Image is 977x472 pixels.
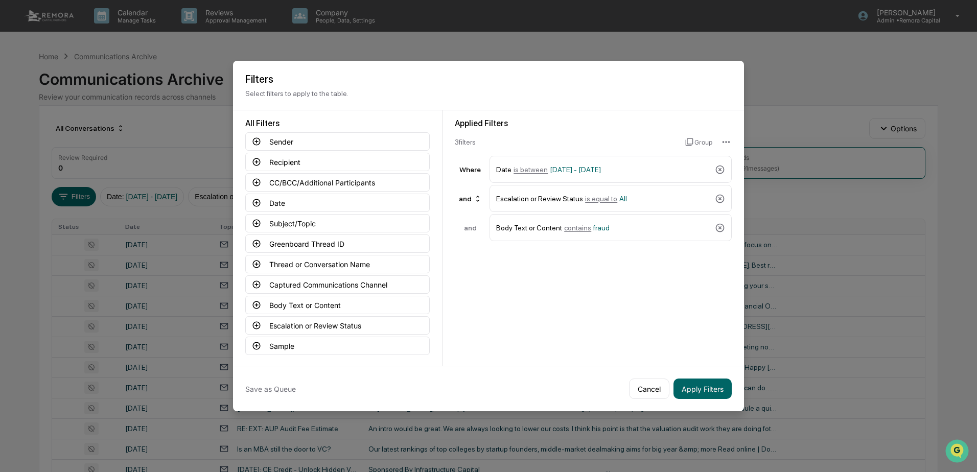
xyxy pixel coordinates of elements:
[20,148,64,158] span: Data Lookup
[245,214,430,232] button: Subject/Topic
[944,438,972,466] iframe: Open customer support
[550,166,601,174] span: [DATE] - [DATE]
[245,234,430,253] button: Greenboard Thread ID
[174,81,186,93] button: Start new chat
[245,73,732,85] h2: Filters
[455,166,485,174] div: Where
[496,190,711,207] div: Escalation or Review Status
[593,224,610,232] span: fraud
[455,224,485,232] div: and
[10,130,18,138] div: 🖐️
[685,134,712,150] button: Group
[245,255,430,273] button: Thread or Conversation Name
[245,173,430,192] button: CC/BCC/Additional Participants
[72,173,124,181] a: Powered byPylon
[245,275,430,294] button: Captured Communications Channel
[496,160,711,178] div: Date
[35,88,129,97] div: We're available if you need us!
[619,195,627,203] span: All
[102,173,124,181] span: Pylon
[84,129,127,139] span: Attestations
[10,21,186,38] p: How can we help?
[245,89,732,98] p: Select filters to apply to the table.
[514,166,548,174] span: is between
[74,130,82,138] div: 🗄️
[455,191,486,207] div: and
[35,78,168,88] div: Start new chat
[245,316,430,335] button: Escalation or Review Status
[245,194,430,212] button: Date
[673,379,732,399] button: Apply Filters
[245,153,430,171] button: Recipient
[455,138,677,146] div: 3 filter s
[245,379,296,399] button: Save as Queue
[629,379,669,399] button: Cancel
[10,149,18,157] div: 🔎
[585,195,617,203] span: is equal to
[20,129,66,139] span: Preclearance
[245,119,430,128] div: All Filters
[245,296,430,314] button: Body Text or Content
[10,78,29,97] img: 1746055101610-c473b297-6a78-478c-a979-82029cc54cd1
[496,219,711,237] div: Body Text or Content
[564,224,591,232] span: contains
[6,144,68,162] a: 🔎Data Lookup
[245,337,430,355] button: Sample
[6,125,70,143] a: 🖐️Preclearance
[455,119,732,128] div: Applied Filters
[245,132,430,151] button: Sender
[70,125,131,143] a: 🗄️Attestations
